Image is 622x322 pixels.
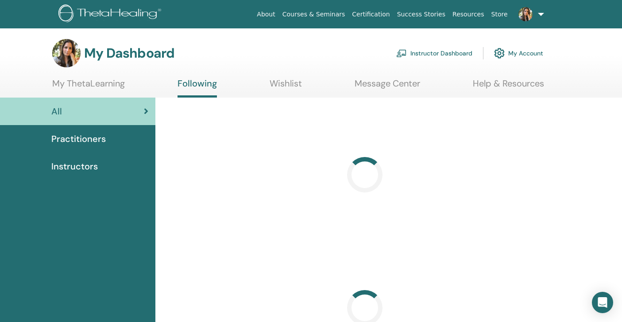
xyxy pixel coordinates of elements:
[51,105,62,118] span: All
[51,132,106,145] span: Practitioners
[52,78,125,95] a: My ThetaLearning
[396,43,472,63] a: Instructor Dashboard
[253,6,278,23] a: About
[58,4,164,24] img: logo.png
[473,78,544,95] a: Help & Resources
[494,43,543,63] a: My Account
[348,6,393,23] a: Certification
[178,78,217,98] a: Following
[488,6,511,23] a: Store
[518,7,533,21] img: default.jpg
[494,46,505,61] img: cog.svg
[279,6,349,23] a: Courses & Seminars
[270,78,302,95] a: Wishlist
[52,39,81,67] img: default.jpg
[84,45,174,61] h3: My Dashboard
[449,6,488,23] a: Resources
[396,49,407,57] img: chalkboard-teacher.svg
[355,78,420,95] a: Message Center
[394,6,449,23] a: Success Stories
[592,292,613,313] div: Open Intercom Messenger
[51,160,98,173] span: Instructors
